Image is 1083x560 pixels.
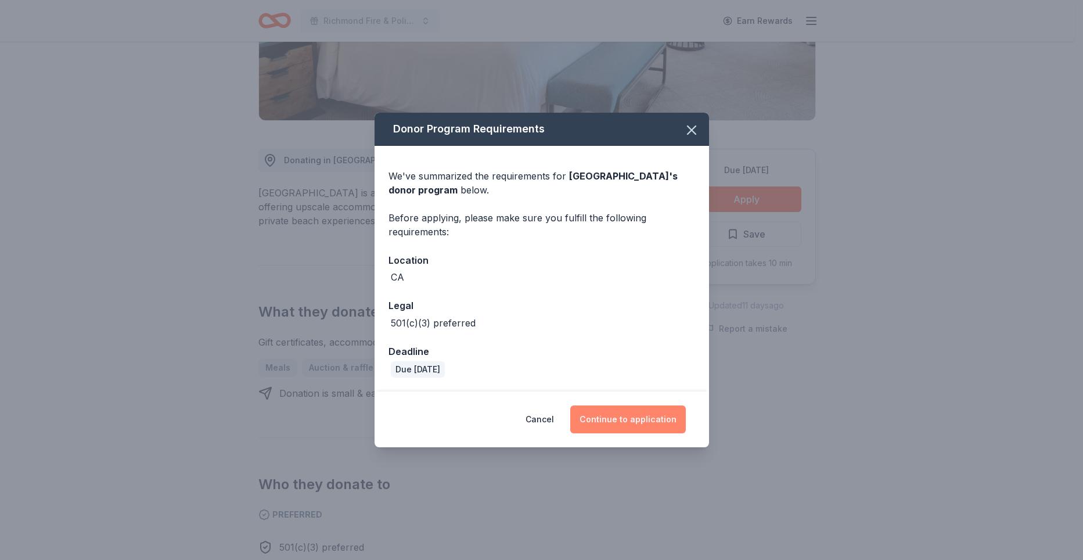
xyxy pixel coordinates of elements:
div: Deadline [388,344,695,359]
div: 501(c)(3) preferred [391,316,476,330]
button: Continue to application [570,405,686,433]
div: Location [388,253,695,268]
div: CA [391,270,404,284]
div: Donor Program Requirements [375,113,709,146]
div: Before applying, please make sure you fulfill the following requirements: [388,211,695,239]
div: Legal [388,298,695,313]
button: Cancel [526,405,554,433]
div: We've summarized the requirements for below. [388,169,695,197]
div: Due [DATE] [391,361,445,378]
